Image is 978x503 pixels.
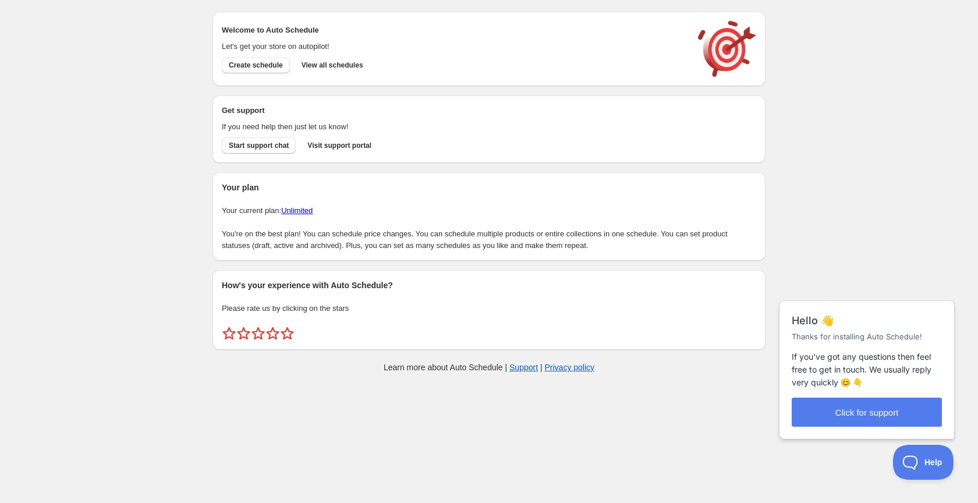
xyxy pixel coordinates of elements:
p: Your current plan: [222,205,756,217]
a: Privacy policy [545,363,595,372]
h2: How's your experience with Auto Schedule? [222,279,756,291]
button: View all schedules [295,57,370,73]
p: Let's get your store on autopilot! [222,41,686,52]
iframe: Help Scout Beacon - Messages and Notifications [774,272,961,445]
p: Please rate us by clicking on the stars [222,303,756,314]
p: You're on the best plan! You can schedule price changes. You can schedule multiple products or en... [222,228,756,251]
a: Unlimited [281,206,313,215]
p: Learn more about Auto Schedule | | [384,362,594,373]
h2: Get support [222,105,686,116]
span: Visit support portal [307,141,371,150]
p: If you need help then just let us know! [222,121,686,133]
h2: Your plan [222,182,756,193]
a: Support [509,363,538,372]
iframe: Help Scout Beacon - Open [893,445,955,480]
span: View all schedules [302,61,363,70]
button: Create schedule [222,57,290,73]
span: Start support chat [229,141,289,150]
span: Create schedule [229,61,283,70]
a: Start support chat [222,137,296,154]
h2: Welcome to Auto Schedule [222,24,686,36]
a: Visit support portal [300,137,378,154]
